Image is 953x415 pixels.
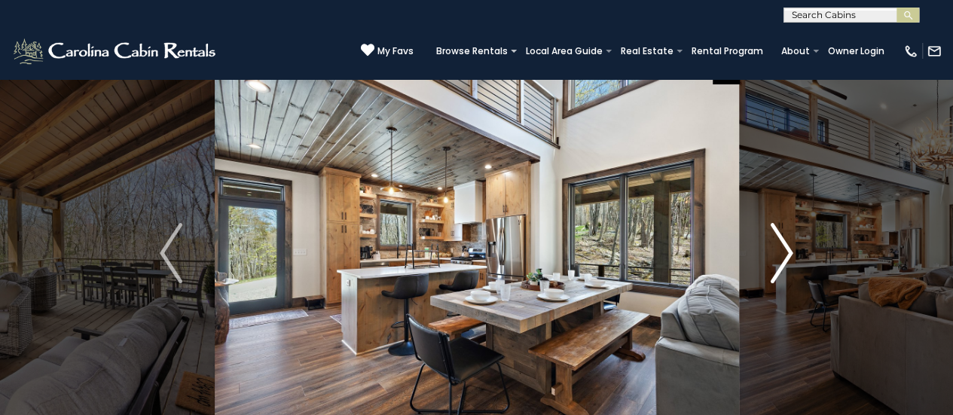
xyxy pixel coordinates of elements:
[361,43,414,59] a: My Favs
[429,41,515,62] a: Browse Rentals
[518,41,610,62] a: Local Area Guide
[613,41,681,62] a: Real Estate
[684,41,771,62] a: Rental Program
[160,223,182,283] img: arrow
[771,223,793,283] img: arrow
[903,44,918,59] img: phone-regular-white.png
[820,41,892,62] a: Owner Login
[927,44,942,59] img: mail-regular-white.png
[774,41,817,62] a: About
[11,36,220,66] img: White-1-2.png
[377,44,414,58] span: My Favs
